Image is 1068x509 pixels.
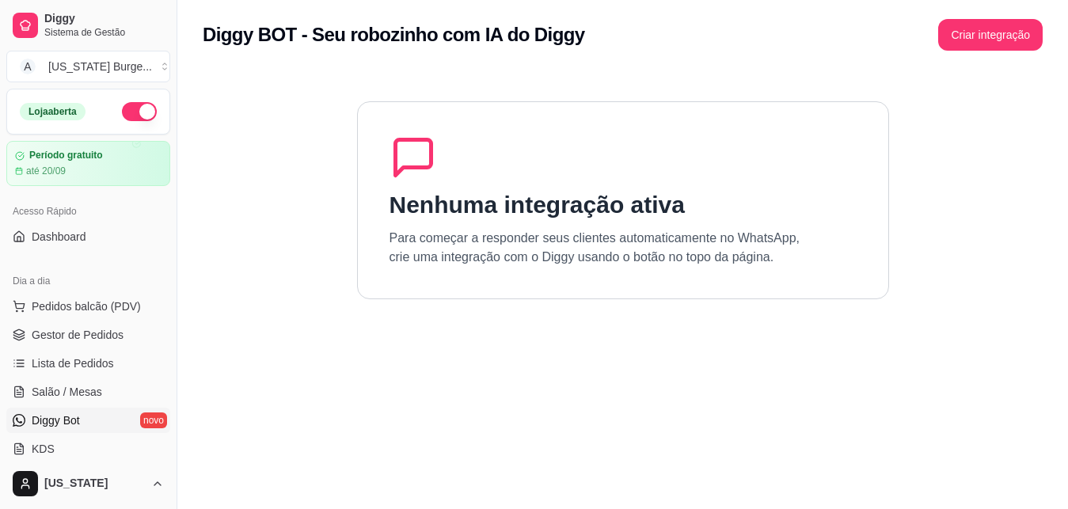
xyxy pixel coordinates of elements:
button: Select a team [6,51,170,82]
a: Período gratuitoaté 20/09 [6,141,170,186]
div: [US_STATE] Burge ... [48,59,152,74]
p: Para começar a responder seus clientes automaticamente no WhatsApp, crie uma integração com o Dig... [390,229,800,267]
div: Loja aberta [20,103,86,120]
span: Dashboard [32,229,86,245]
article: Período gratuito [29,150,103,161]
a: Diggy Botnovo [6,408,170,433]
a: DiggySistema de Gestão [6,6,170,44]
span: Gestor de Pedidos [32,327,124,343]
button: Criar integração [938,19,1043,51]
span: Salão / Mesas [32,384,102,400]
button: Pedidos balcão (PDV) [6,294,170,319]
a: Dashboard [6,224,170,249]
a: Lista de Pedidos [6,351,170,376]
div: Acesso Rápido [6,199,170,224]
span: Sistema de Gestão [44,26,164,39]
div: Dia a dia [6,268,170,294]
span: Lista de Pedidos [32,355,114,371]
a: KDS [6,436,170,462]
span: A [20,59,36,74]
a: Gestor de Pedidos [6,322,170,348]
span: Pedidos balcão (PDV) [32,298,141,314]
button: [US_STATE] [6,465,170,503]
span: [US_STATE] [44,477,145,491]
span: KDS [32,441,55,457]
button: Alterar Status [122,102,157,121]
span: Diggy [44,12,164,26]
article: até 20/09 [26,165,66,177]
span: Diggy Bot [32,412,80,428]
h1: Nenhuma integração ativa [390,191,685,219]
a: Salão / Mesas [6,379,170,405]
h2: Diggy BOT - Seu robozinho com IA do Diggy [203,22,585,47]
